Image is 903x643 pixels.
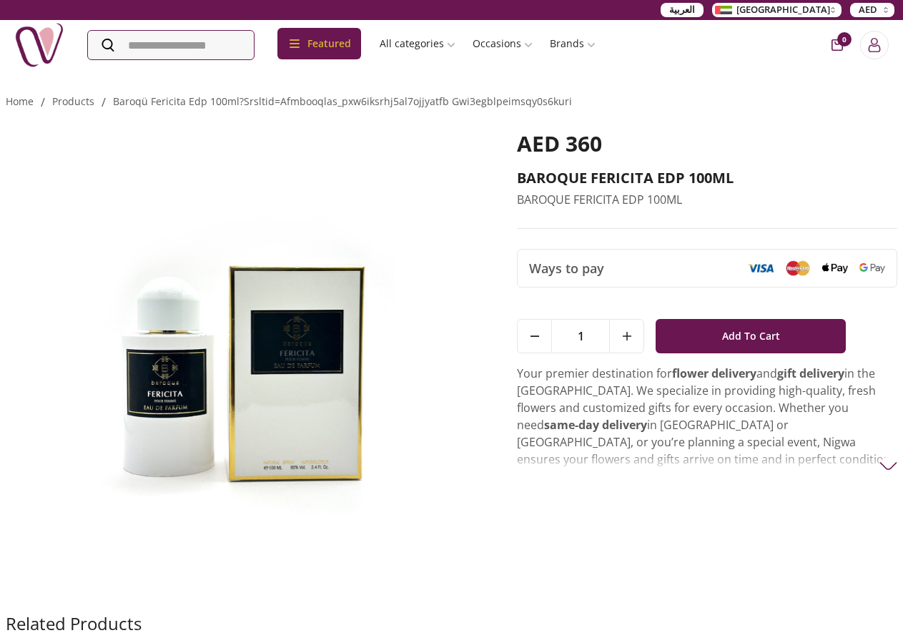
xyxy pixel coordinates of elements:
[859,263,885,273] img: Google Pay
[52,94,94,108] a: products
[552,320,609,353] span: 1
[656,319,846,353] button: Add To Cart
[517,191,897,208] p: BAROQUE FERICITA EDP 100ML
[722,323,780,349] span: Add To Cart
[860,31,889,59] button: Login
[672,365,756,381] strong: flower delivery
[6,94,34,108] a: Home
[879,457,897,475] img: arrow
[14,20,64,70] img: Nigwa-uae-gifts
[822,263,848,274] img: Apple Pay
[785,260,811,275] img: Mastercard
[837,32,852,46] span: 0
[777,365,844,381] strong: gift delivery
[6,131,483,579] img: BAROQUE FERICITA EDP 100ML
[41,94,45,111] li: /
[371,31,464,57] a: All categories
[669,3,695,17] span: العربية
[748,263,774,273] img: Visa
[102,94,106,111] li: /
[517,129,602,158] span: AED 360
[850,3,894,17] button: AED
[859,3,877,17] span: AED
[277,28,361,59] div: Featured
[6,612,142,635] h2: Related Products
[832,39,843,51] button: cart-button
[712,3,842,17] button: [GEOGRAPHIC_DATA]
[464,31,541,57] a: Occasions
[113,94,572,108] a: baroqü fericita edp 100ml?srsltid=afmbooqlas_pxw6iksrhj5al7ojjyatfb gwi3egblpeimsqy0s6kuri
[529,258,604,278] span: Ways to pay
[715,6,732,14] img: Arabic_dztd3n.png
[517,168,897,188] h2: BAROQUE FERICITA EDP 100ML
[517,365,897,554] p: Your premier destination for and in the [GEOGRAPHIC_DATA]. We specialize in providing high-qualit...
[544,417,647,433] strong: same-day delivery
[541,31,604,57] a: Brands
[88,31,254,59] input: Search
[736,3,830,17] span: [GEOGRAPHIC_DATA]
